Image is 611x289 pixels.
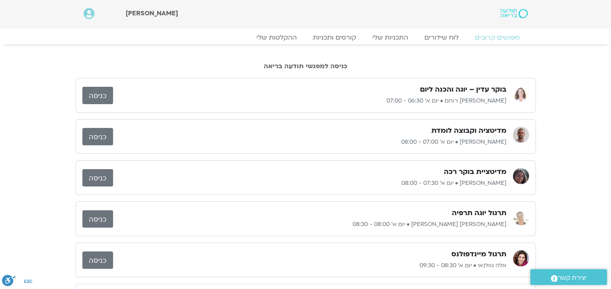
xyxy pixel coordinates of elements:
a: התכניות שלי [364,34,416,42]
h2: כניסה למפגשי תודעה בריאה [76,63,536,70]
p: [PERSON_NAME] רוחם • יום א׳ 06:30 - 07:00 [113,96,506,106]
img: דקל קנטי [513,127,529,143]
h3: בוקר עדין – יוגה והכנה ליום [420,85,506,94]
a: כניסה [82,169,113,186]
a: כניסה [82,210,113,228]
a: מפגשים קרובים [467,34,528,42]
img: סיגל כהן [513,209,529,225]
a: כניסה [82,251,113,269]
p: [PERSON_NAME] [PERSON_NAME] • יום א׳ 08:00 - 08:30 [113,220,506,229]
a: כניסה [82,87,113,104]
img: קרן גל [513,168,529,184]
p: [PERSON_NAME] • יום א׳ 07:30 - 08:00 [113,178,506,188]
a: ההקלטות שלי [248,34,305,42]
h3: תרגול מיינדפולנס [451,249,506,259]
h3: מדיטציית בוקר רכה [444,167,506,177]
nav: Menu [84,34,528,42]
a: לוח שידורים [416,34,467,42]
h3: מדיטציה וקבוצה לומדת [431,126,506,136]
h3: תרגול יוגה תרפיה [452,208,506,218]
img: אלה טולנאי [513,250,529,266]
p: [PERSON_NAME] • יום א׳ 07:00 - 08:00 [113,137,506,147]
a: כניסה [82,128,113,145]
span: [PERSON_NAME] [126,9,178,18]
p: אלה טולנאי • יום א׳ 08:30 - 09:30 [113,261,506,270]
span: יצירת קשר [558,272,587,283]
a: קורסים ותכניות [305,34,364,42]
a: יצירת קשר [530,269,607,285]
img: אורנה סמלסון רוחם [513,86,529,102]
